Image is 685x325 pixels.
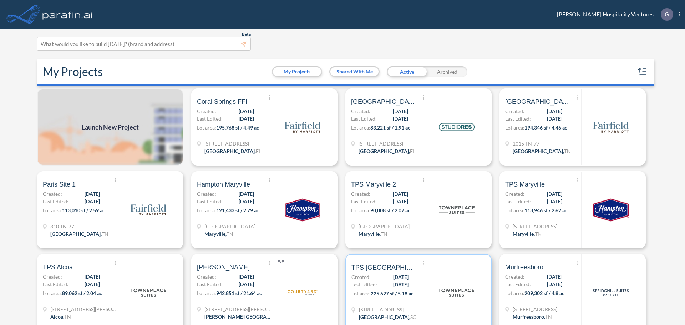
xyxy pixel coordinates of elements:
[505,280,531,288] span: Last Edited:
[410,148,415,154] span: FL
[62,290,102,296] span: 89,062 sf / 2.04 ac
[204,148,256,154] span: [GEOGRAPHIC_DATA] ,
[351,97,415,106] span: Coral Springs
[204,314,296,320] span: [PERSON_NAME][GEOGRAPHIC_DATA] ,
[197,290,216,296] span: Lot area:
[50,223,108,230] span: 310 TN-77
[381,231,387,237] span: TN
[85,280,100,288] span: [DATE]
[524,125,567,131] span: 194,346 sf / 4.46 ac
[43,180,76,189] span: Paris Site 1
[505,198,531,205] span: Last Edited:
[62,207,105,213] span: 113,010 sf / 2.59 ac
[535,231,542,237] span: TN
[546,8,680,21] div: [PERSON_NAME] Hospitality Ventures
[85,190,100,198] span: [DATE]
[204,313,272,320] div: Denham Springs, LA
[43,273,62,280] span: Created:
[547,273,562,280] span: [DATE]
[188,171,342,248] a: Hampton MaryvilleCreated:[DATE]Last Edited:[DATE]Lot area:121,433 sf / 2.79 ac[GEOGRAPHIC_DATA]Ma...
[351,263,416,272] span: TPS Myrtle Beach
[204,305,272,313] span: 122 Joan St
[239,190,254,198] span: [DATE]
[204,147,261,155] div: Coral Springs, FL
[197,198,223,205] span: Last Edited:
[513,223,557,230] span: 613 Foothills Mall Dr
[102,231,108,237] span: TN
[204,140,261,147] span: 3701 N University Dr
[359,223,410,230] span: 2025 Bridgeway Dr
[239,273,254,280] span: [DATE]
[197,263,261,271] span: Denham Springs Conference
[330,67,379,76] button: Shared With Me
[513,305,557,313] span: 1921 New Salem Hwy
[513,314,545,320] span: Murfreesboro ,
[351,281,377,288] span: Last Edited:
[227,231,233,237] span: TN
[393,281,409,288] span: [DATE]
[505,263,543,271] span: Murfreesboro
[524,207,567,213] span: 113,946 sf / 2.62 ac
[393,107,408,115] span: [DATE]
[438,275,474,310] img: logo
[37,88,183,166] a: Launch New Project
[593,109,629,145] img: logo
[197,190,216,198] span: Created:
[513,140,571,147] span: 1015 TN-77
[505,290,524,296] span: Lot area:
[239,115,254,122] span: [DATE]
[242,31,251,37] span: Beta
[497,88,651,166] a: [GEOGRAPHIC_DATA] site 2Created:[DATE]Last Edited:[DATE]Lot area:194,346 sf / 4.46 ac1015 TN-77[G...
[393,198,408,205] span: [DATE]
[505,207,524,213] span: Lot area:
[393,273,409,281] span: [DATE]
[85,198,100,205] span: [DATE]
[513,230,542,238] div: Maryville, TN
[239,280,254,288] span: [DATE]
[351,198,377,205] span: Last Edited:
[371,290,413,296] span: 225,627 sf / 5.18 ac
[359,306,416,313] span: 1749 Sea Pine Blvd
[50,305,118,313] span: 250 S Rankin Rd
[359,148,410,154] span: [GEOGRAPHIC_DATA] ,
[34,171,188,248] a: Paris Site 1Created:[DATE]Last Edited:[DATE]Lot area:113,010 sf / 2.59 ac310 TN-77[GEOGRAPHIC_DAT...
[505,107,524,115] span: Created:
[359,230,387,238] div: Maryville, TN
[197,115,223,122] span: Last Edited:
[547,190,562,198] span: [DATE]
[342,171,497,248] a: TPS Maryville 2Created:[DATE]Last Edited:[DATE]Lot area:90,008 sf / 2.07 ac[GEOGRAPHIC_DATA]Maryv...
[43,263,73,271] span: TPS Alcoa
[505,190,524,198] span: Created:
[37,88,183,166] img: add
[197,280,223,288] span: Last Edited:
[593,192,629,228] img: logo
[43,65,103,78] h2: My Projects
[505,125,524,131] span: Lot area:
[197,97,247,106] span: Coral Springs FFI
[82,122,139,132] span: Launch New Project
[50,230,108,238] div: Paris, TN
[545,314,552,320] span: TN
[285,192,320,228] img: logo
[204,230,233,238] div: Maryville, TN
[351,207,370,213] span: Lot area:
[131,275,166,310] img: logo
[547,280,562,288] span: [DATE]
[359,313,416,321] div: Myrtle Beach, SC
[505,273,524,280] span: Created:
[351,125,370,131] span: Lot area:
[64,314,71,320] span: TN
[239,198,254,205] span: [DATE]
[564,148,571,154] span: TN
[547,107,562,115] span: [DATE]
[239,107,254,115] span: [DATE]
[351,273,371,281] span: Created:
[513,147,571,155] div: Paris, TN
[188,88,342,166] a: Coral Springs FFICreated:[DATE]Last Edited:[DATE]Lot area:195,768 sf / 4.49 ac[STREET_ADDRESS][GE...
[50,313,71,320] div: Alcoa, TN
[285,109,320,145] img: logo
[359,314,410,320] span: [GEOGRAPHIC_DATA] ,
[427,66,467,77] div: Archived
[50,314,64,320] span: Alcoa ,
[216,207,259,213] span: 121,433 sf / 2.79 ac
